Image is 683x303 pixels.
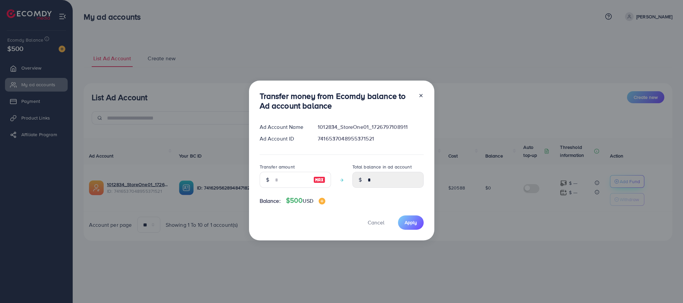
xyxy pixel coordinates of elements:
span: Cancel [368,219,384,226]
button: Apply [398,215,424,230]
div: Ad Account Name [254,123,313,131]
h3: Transfer money from Ecomdy balance to Ad account balance [260,91,413,111]
div: 1012834_StoreOne01_1726797108911 [312,123,429,131]
button: Cancel [359,215,393,230]
img: image [319,198,325,204]
span: Balance: [260,197,281,205]
label: Transfer amount [260,163,295,170]
label: Total balance in ad account [352,163,412,170]
h4: $500 [286,196,325,205]
img: image [313,176,325,184]
span: Apply [405,219,417,226]
iframe: Chat [655,273,678,298]
div: Ad Account ID [254,135,313,143]
span: USD [303,197,313,204]
div: 7416537048955371521 [312,135,429,143]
